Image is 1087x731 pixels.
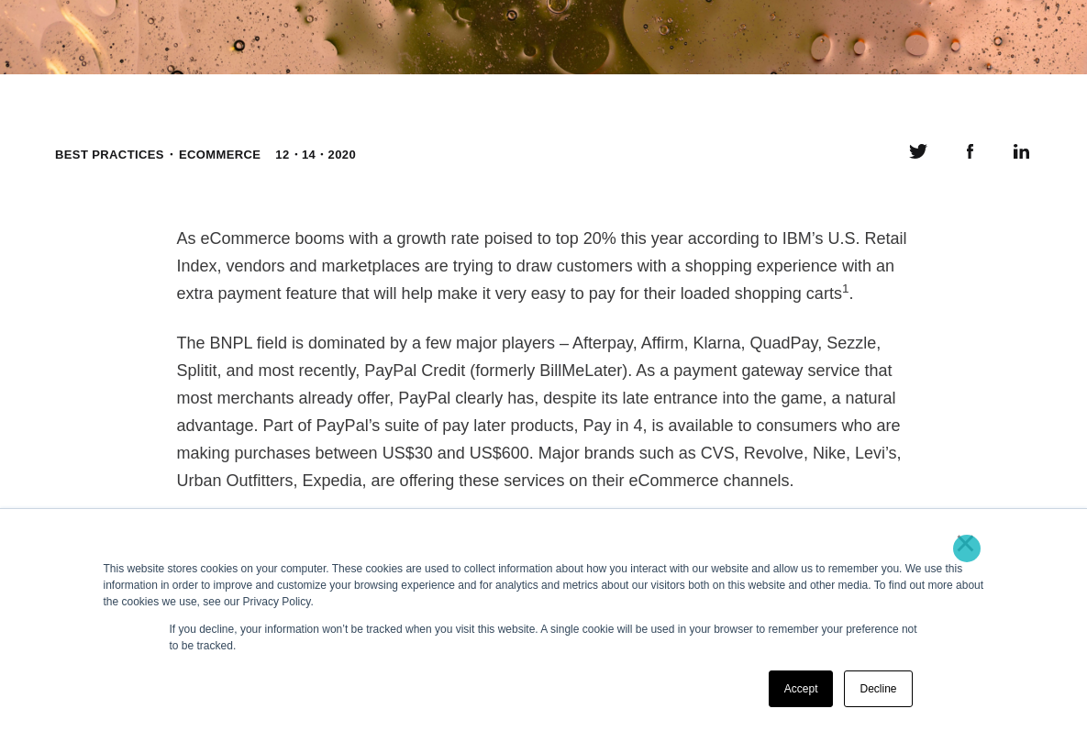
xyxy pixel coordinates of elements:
[104,560,984,610] div: This website stores cookies on your computer. These cookies are used to collect information about...
[769,670,834,707] a: Accept
[179,148,261,161] a: eCommerce
[275,146,356,164] time: 12・14・2020
[177,329,911,494] p: The BNPL field is dominated by a few major players – Afterpay, Affirm, Klarna, QuadPay, Sezzle, S...
[170,621,918,654] p: If you decline, your information won’t be tracked when you visit this website. A single cookie wi...
[955,535,977,551] a: ×
[842,282,849,295] sup: 1
[177,225,911,307] p: As eCommerce booms with a growth rate poised to top 20% this year according to IBM’s U.S. Retail ...
[844,670,912,707] a: Decline
[55,148,164,161] a: Best practices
